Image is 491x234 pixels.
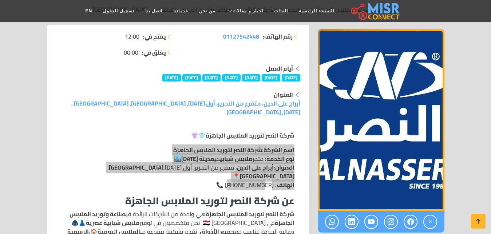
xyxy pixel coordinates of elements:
a: تسجيل الدخول [98,4,139,18]
a: EN [80,4,98,18]
strong: العنوان [275,162,294,173]
strong: صناعة وتوريد الملابس الجاهزة [70,209,294,228]
strong: شركة النصر لتوريد الملابس الجاهزة [206,209,294,219]
strong: ملابس شبابي [220,153,253,164]
a: 01127542448 [223,32,259,41]
div: 1 / 1 [318,29,444,211]
span: 01127542448 [223,31,259,42]
a: الصفحة الرئيسية [293,4,340,18]
span: [DATE] [162,74,181,82]
a: من نحن [194,4,221,18]
strong: أبراج على الدين [237,162,274,173]
strong: أيام العمل [266,63,293,74]
span: 12:00 [125,32,139,41]
span: [DATE] [262,74,280,82]
strong: رقم الهاتف: [263,32,293,41]
a: الفئات [269,4,293,18]
strong: يغلق في: [142,48,166,57]
strong: عن شركة النصر لتوريد الملابس الجاهزة [125,192,294,210]
strong: اسم الشركة [264,144,294,155]
span: [DATE] [202,74,221,82]
strong: شركة النصر لتوريد الملابس الجاهزة [206,130,294,141]
p: 👕👚 [62,131,294,140]
span: اخبار و مقالات [233,8,263,14]
span: [DATE] [242,74,261,82]
a: اخبار و مقالات [221,4,269,18]
a: اتصل بنا [140,4,168,18]
a: خدماتنا [168,4,194,18]
strong: ملابس شبابية عصرية [86,217,140,228]
strong: شركة النصر لتوريد الملابس الجاهزة [173,144,262,155]
strong: الهاتف [277,179,294,190]
strong: مدينة [DATE] [181,153,214,164]
strong: يفتح في: [143,32,166,41]
span: [DATE] [182,74,201,82]
strong: [GEOGRAPHIC_DATA] [109,162,163,173]
p: : : متجر في 🏙️ : ، متفرع من التحرير، أول [DATE], , 📍 : [PHONE_NUMBER] 📞 [62,146,294,189]
span: [DATE] [282,74,300,82]
img: شركة النصر [318,29,444,211]
a: أبراج على الدين، متفرع من التحرير، أول [DATE], [GEOGRAPHIC_DATA], [GEOGRAPHIC_DATA] , [DATE], [GE... [71,98,300,118]
strong: العنوان [274,89,293,100]
strong: نوع الخدمة [266,153,294,164]
span: [DATE] [222,74,241,82]
strong: [GEOGRAPHIC_DATA] [240,171,294,182]
img: main.misr_connect [351,2,400,20]
span: 00:00 [124,48,138,57]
